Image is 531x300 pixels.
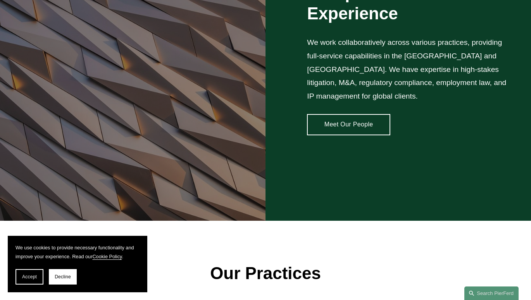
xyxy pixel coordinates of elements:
a: Cookie Policy [92,254,122,259]
a: Meet Our People [307,114,390,135]
a: Search this site [464,286,519,300]
span: Decline [55,274,71,280]
p: Our Practices [16,258,515,288]
span: Accept [22,274,37,280]
p: We use cookies to provide necessary functionality and improve your experience. Read our . [16,244,140,261]
button: Accept [16,269,43,285]
p: We work collaboratively across various practices, providing full-service capabilities in the [GEO... [307,36,515,103]
button: Decline [49,269,77,285]
section: Cookie banner [8,236,147,292]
